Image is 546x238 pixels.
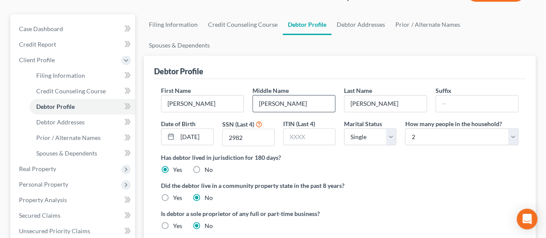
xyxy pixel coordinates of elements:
span: Unsecured Priority Claims [19,227,90,235]
a: Debtor Addresses [29,114,135,130]
label: No [205,165,213,174]
a: Credit Report [12,37,135,52]
label: Marital Status [344,119,382,128]
a: Debtor Profile [29,99,135,114]
label: Yes [173,194,182,202]
a: Filing Information [29,68,135,83]
a: Filing Information [144,14,203,35]
a: Spouses & Dependents [29,146,135,161]
span: Credit Counseling Course [36,87,106,95]
a: Spouses & Dependents [144,35,215,56]
div: Open Intercom Messenger [517,209,537,229]
span: Spouses & Dependents [36,149,97,157]
label: Yes [173,222,182,230]
a: Prior / Alternate Names [390,14,465,35]
span: Personal Property [19,181,68,188]
input: XXXX [223,129,274,146]
a: Credit Counseling Course [203,14,283,35]
span: Debtor Addresses [36,118,85,126]
a: Debtor Profile [283,14,331,35]
label: Has debtor lived in jurisdiction for 180 days? [161,153,518,162]
label: ITIN (Last 4) [283,119,315,128]
label: Last Name [344,86,372,95]
label: Middle Name [252,86,289,95]
span: Filing Information [36,72,85,79]
a: Prior / Alternate Names [29,130,135,146]
a: Credit Counseling Course [29,83,135,99]
span: Debtor Profile [36,103,75,110]
label: SSN (Last 4) [222,120,254,129]
a: Secured Claims [12,208,135,223]
input: -- [436,95,518,112]
span: Client Profile [19,56,55,63]
label: No [205,194,213,202]
a: Case Dashboard [12,21,135,37]
label: How many people in the household? [405,119,502,128]
label: Did the debtor live in a community property state in the past 8 years? [161,181,518,190]
input: XXXX [284,129,335,145]
label: Date of Birth [161,119,196,128]
a: Debtor Addresses [331,14,390,35]
label: Is debtor a sole proprietor of any full or part-time business? [161,209,335,218]
span: Case Dashboard [19,25,63,32]
input: -- [161,95,243,112]
input: MM/DD/YYYY [177,129,213,145]
input: -- [344,95,426,112]
a: Property Analysis [12,192,135,208]
span: Secured Claims [19,212,60,219]
span: Credit Report [19,41,56,48]
input: M.I [253,95,335,112]
span: Property Analysis [19,196,67,203]
label: Yes [173,165,182,174]
span: Prior / Alternate Names [36,134,101,141]
span: Real Property [19,165,56,172]
label: Suffix [436,86,451,95]
label: No [205,222,213,230]
label: First Name [161,86,191,95]
div: Debtor Profile [154,66,203,76]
